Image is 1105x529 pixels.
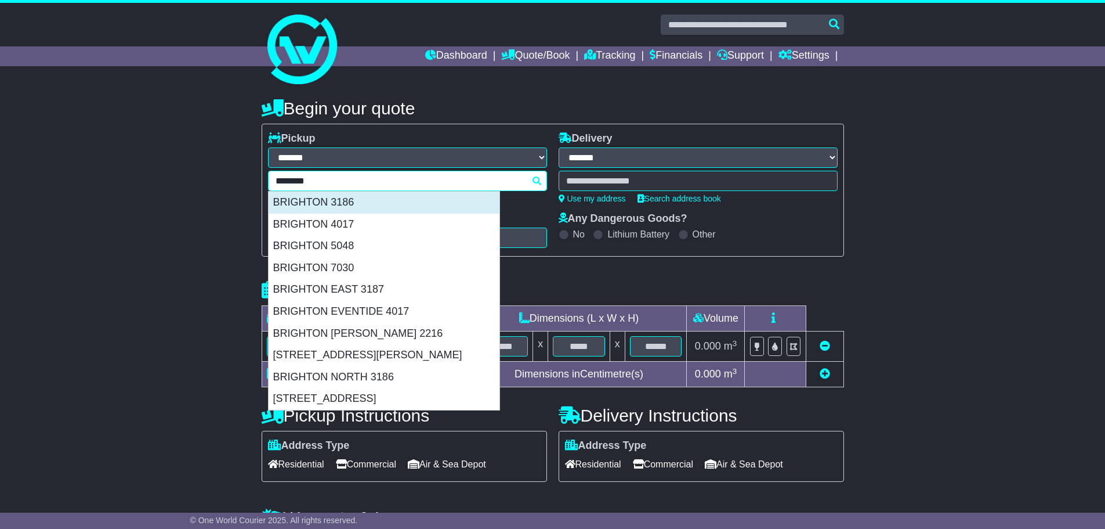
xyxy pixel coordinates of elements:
[471,306,687,332] td: Dimensions (L x W x H)
[269,235,499,257] div: BRIGHTON 5048
[262,406,547,425] h4: Pickup Instructions
[695,368,721,380] span: 0.000
[584,46,635,66] a: Tracking
[573,229,585,240] label: No
[565,455,621,473] span: Residential
[269,323,499,345] div: BRIGHTON [PERSON_NAME] 2216
[820,368,830,380] a: Add new item
[262,99,844,118] h4: Begin your quote
[269,344,499,366] div: [STREET_ADDRESS][PERSON_NAME]
[693,229,716,240] label: Other
[687,306,745,332] td: Volume
[269,214,499,236] div: BRIGHTON 4017
[269,366,499,388] div: BRIGHTON NORTH 3186
[559,406,844,425] h4: Delivery Instructions
[269,279,499,301] div: BRIGHTON EAST 3187
[268,132,316,145] label: Pickup
[610,332,625,362] td: x
[268,455,324,473] span: Residential
[724,368,737,380] span: m
[650,46,702,66] a: Financials
[268,171,547,191] typeahead: Please provide city
[559,213,687,225] label: Any Dangerous Goods?
[262,280,407,300] h4: Package details |
[262,508,844,527] h4: Warranty & Insurance
[637,194,721,203] a: Search address book
[336,455,396,473] span: Commercial
[262,306,358,332] td: Type
[724,340,737,352] span: m
[533,332,548,362] td: x
[565,440,647,452] label: Address Type
[607,229,669,240] label: Lithium Battery
[269,388,499,410] div: [STREET_ADDRESS]
[717,46,764,66] a: Support
[820,340,830,352] a: Remove this item
[425,46,487,66] a: Dashboard
[269,257,499,279] div: BRIGHTON 7030
[262,362,358,387] td: Total
[733,339,737,348] sup: 3
[559,194,626,203] a: Use my address
[190,516,358,525] span: © One World Courier 2025. All rights reserved.
[408,455,486,473] span: Air & Sea Depot
[269,192,499,214] div: BRIGHTON 3186
[705,455,783,473] span: Air & Sea Depot
[778,46,829,66] a: Settings
[733,367,737,376] sup: 3
[268,440,350,452] label: Address Type
[471,362,687,387] td: Dimensions in Centimetre(s)
[633,455,693,473] span: Commercial
[501,46,570,66] a: Quote/Book
[559,132,613,145] label: Delivery
[269,301,499,323] div: BRIGHTON EVENTIDE 4017
[695,340,721,352] span: 0.000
